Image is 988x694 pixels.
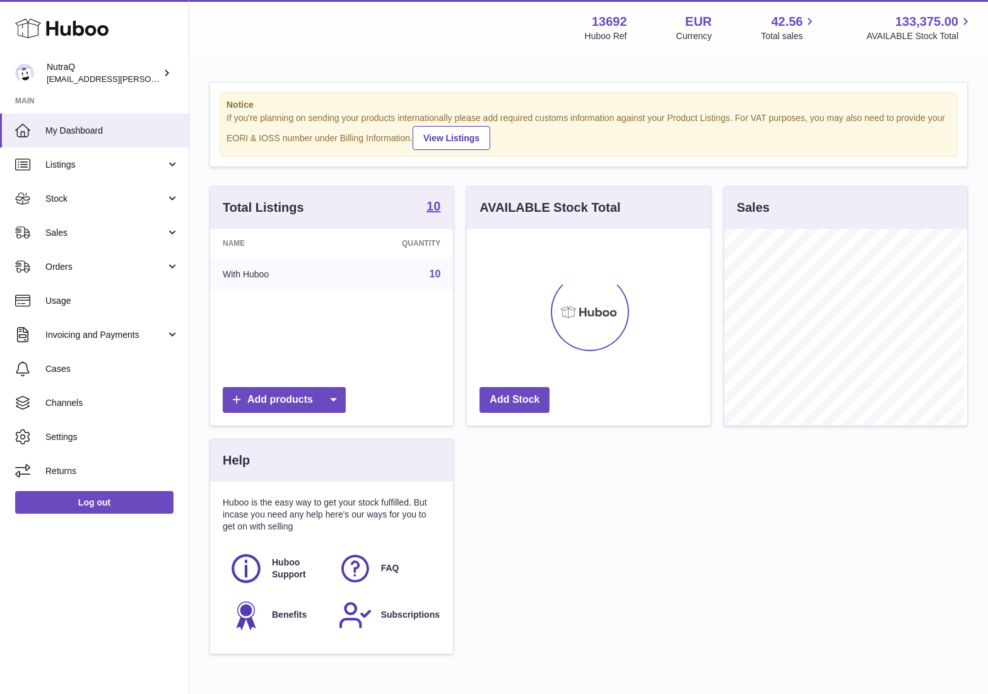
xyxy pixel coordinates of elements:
[338,598,435,632] a: Subscriptions
[210,258,338,291] td: With Huboo
[223,452,250,469] h3: Help
[761,13,817,42] a: 42.56 Total sales
[45,465,179,477] span: Returns
[45,295,179,307] span: Usage
[45,397,179,409] span: Channels
[426,200,440,212] strong: 10
[430,269,441,279] a: 10
[866,13,973,42] a: 133,375.00 AVAILABLE Stock Total
[45,227,166,239] span: Sales
[272,609,307,621] span: Benefits
[479,199,620,216] h3: AVAILABLE Stock Total
[272,557,324,581] span: Huboo Support
[592,13,627,30] strong: 13692
[15,491,173,514] a: Log out
[45,329,166,341] span: Invoicing and Payments
[761,30,817,42] span: Total sales
[338,229,453,258] th: Quantity
[210,229,338,258] th: Name
[45,193,166,205] span: Stock
[226,112,951,150] div: If you're planning on sending your products internationally please add required customs informati...
[47,74,253,84] span: [EMAIL_ADDRESS][PERSON_NAME][DOMAIN_NAME]
[426,200,440,215] a: 10
[479,387,550,413] a: Add Stock
[585,30,627,42] div: Huboo Ref
[381,609,440,621] span: Subscriptions
[737,199,770,216] h3: Sales
[676,30,712,42] div: Currency
[771,13,803,30] span: 42.56
[413,126,490,150] a: View Listings
[226,99,951,111] strong: Notice
[45,261,166,273] span: Orders
[895,13,958,30] span: 133,375.00
[229,598,326,632] a: Benefits
[338,552,435,586] a: FAQ
[223,387,346,413] a: Add products
[47,61,160,85] div: NutraQ
[45,431,179,443] span: Settings
[685,13,712,30] strong: EUR
[866,30,973,42] span: AVAILABLE Stock Total
[223,497,440,533] p: Huboo is the easy way to get your stock fulfilled. But incase you need any help here's our ways f...
[381,562,399,574] span: FAQ
[45,125,179,137] span: My Dashboard
[45,363,179,375] span: Cases
[223,199,304,216] h3: Total Listings
[229,552,326,586] a: Huboo Support
[45,159,166,171] span: Listings
[15,64,34,83] img: odd.nordahl@nutraq.com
